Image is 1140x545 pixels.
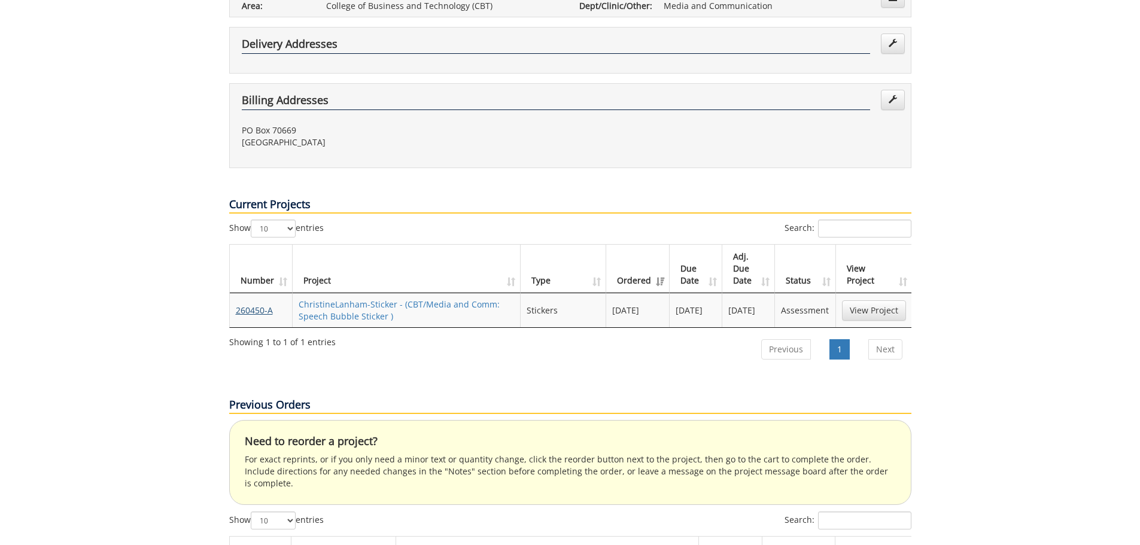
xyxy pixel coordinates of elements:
select: Showentries [251,220,296,238]
th: Type: activate to sort column ascending [521,245,606,293]
th: Due Date: activate to sort column ascending [670,245,722,293]
td: Stickers [521,293,606,327]
h4: Delivery Addresses [242,38,870,54]
th: Ordered: activate to sort column ascending [606,245,670,293]
p: Previous Orders [229,397,911,414]
div: Showing 1 to 1 of 1 entries [229,331,336,348]
a: Edit Addresses [881,34,905,54]
label: Show entries [229,220,324,238]
input: Search: [818,220,911,238]
p: For exact reprints, or if you only need a minor text or quantity change, click the reorder button... [245,453,896,489]
td: [DATE] [670,293,722,327]
th: Status: activate to sort column ascending [775,245,835,293]
a: ChristineLanham-Sticker - (CBT/Media and Comm: Speech Bubble Sticker ) [299,299,500,322]
a: Edit Addresses [881,90,905,110]
label: Search: [785,220,911,238]
input: Search: [818,511,911,529]
a: 260450-A [236,305,273,316]
select: Showentries [251,511,296,529]
td: [DATE] [722,293,775,327]
a: Next [868,339,902,360]
th: Adj. Due Date: activate to sort column ascending [722,245,775,293]
td: [DATE] [606,293,670,327]
label: Search: [785,511,911,529]
th: View Project: activate to sort column ascending [836,245,912,293]
h4: Billing Addresses [242,95,870,110]
th: Number: activate to sort column ascending [230,245,293,293]
a: Previous [761,339,811,360]
a: 1 [829,339,850,360]
a: View Project [842,300,906,321]
label: Show entries [229,511,324,529]
p: Current Projects [229,197,911,214]
td: Assessment [775,293,835,327]
h4: Need to reorder a project? [245,436,896,447]
p: PO Box 70669 [242,124,561,136]
p: [GEOGRAPHIC_DATA] [242,136,561,148]
th: Project: activate to sort column ascending [293,245,521,293]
